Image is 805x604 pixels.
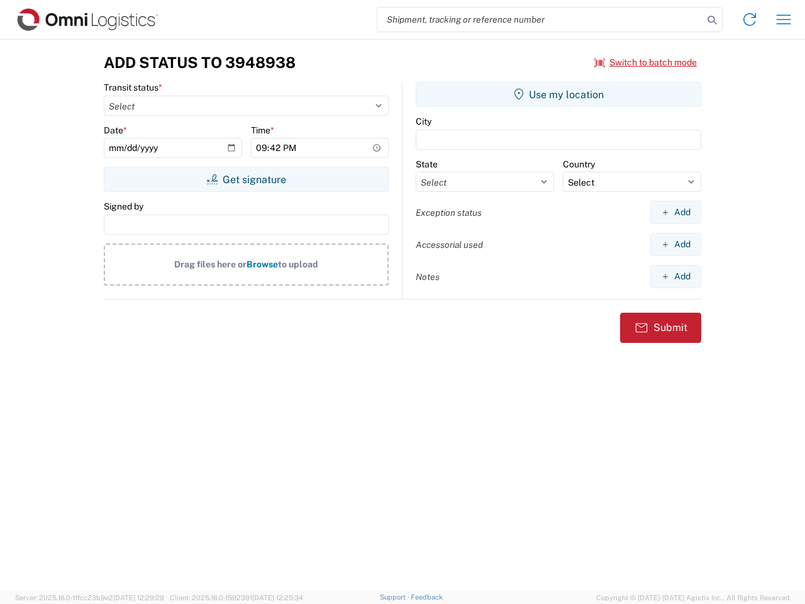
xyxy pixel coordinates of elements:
[416,239,483,250] label: Accessorial used
[416,116,431,127] label: City
[620,313,701,343] button: Submit
[278,259,318,269] span: to upload
[104,201,143,212] label: Signed by
[174,259,247,269] span: Drag files here or
[594,52,697,73] button: Switch to batch mode
[377,8,703,31] input: Shipment, tracking or reference number
[416,159,438,170] label: State
[411,593,443,601] a: Feedback
[650,265,701,288] button: Add
[104,82,162,93] label: Transit status
[251,125,274,136] label: Time
[104,125,127,136] label: Date
[252,594,303,601] span: [DATE] 12:25:34
[563,159,595,170] label: Country
[113,594,164,601] span: [DATE] 12:29:29
[416,207,482,218] label: Exception status
[416,271,440,282] label: Notes
[416,82,701,107] button: Use my location
[104,53,296,72] h3: Add Status to 3948938
[650,233,701,256] button: Add
[650,201,701,224] button: Add
[380,593,411,601] a: Support
[15,594,164,601] span: Server: 2025.16.0-1ffcc23b9e2
[104,167,389,192] button: Get signature
[596,592,790,603] span: Copyright © [DATE]-[DATE] Agistix Inc., All Rights Reserved
[170,594,303,601] span: Client: 2025.16.0-1592391
[247,259,278,269] span: Browse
